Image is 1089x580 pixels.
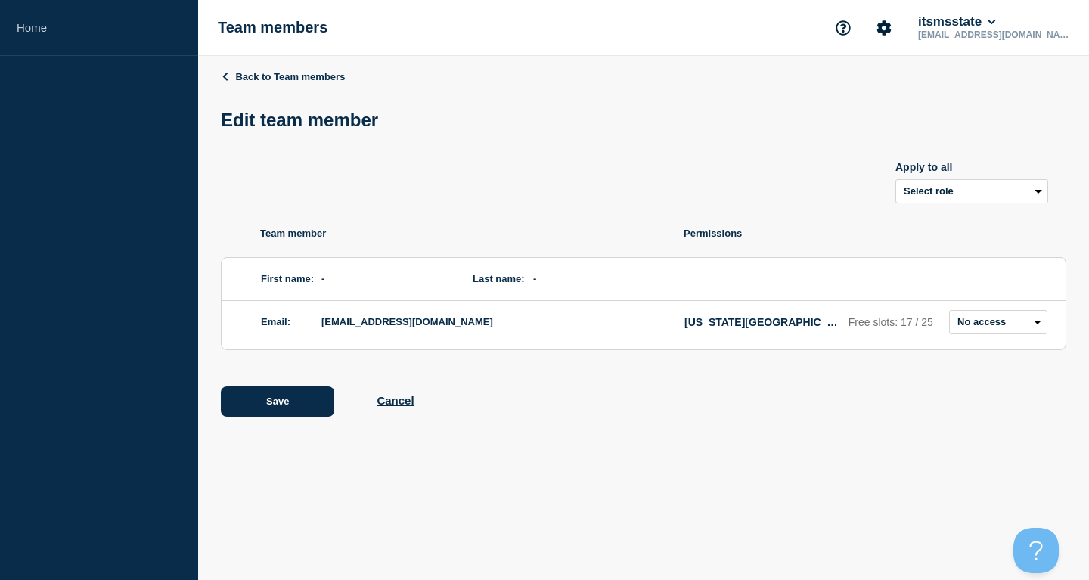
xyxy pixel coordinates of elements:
a: Back to Team members [221,71,345,82]
h1: Edit team member [221,110,387,131]
span: [EMAIL_ADDRESS][DOMAIN_NAME] [321,310,654,334]
p: [US_STATE][GEOGRAPHIC_DATA] [684,316,842,328]
label: Email: [261,316,290,327]
h1: Team members [218,19,327,36]
span: - [533,267,654,291]
label: First name: [261,273,314,284]
p: Team member [260,228,684,239]
button: Cancel [377,394,414,407]
button: itsmsstate [915,14,999,29]
button: Account settings [868,12,900,44]
label: Last name: [473,273,525,284]
iframe: Help Scout Beacon - Open [1013,528,1059,573]
p: Free slots: 17 / 25 [849,316,943,328]
p: Permissions [684,228,1066,239]
div: Apply to all [895,161,1048,173]
select: Apply to all [895,179,1048,203]
select: role select for Mississippi State University [949,310,1047,334]
span: - [321,267,442,291]
p: [EMAIL_ADDRESS][DOMAIN_NAME] [915,29,1072,40]
button: Support [827,12,859,44]
button: Save [221,386,334,417]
